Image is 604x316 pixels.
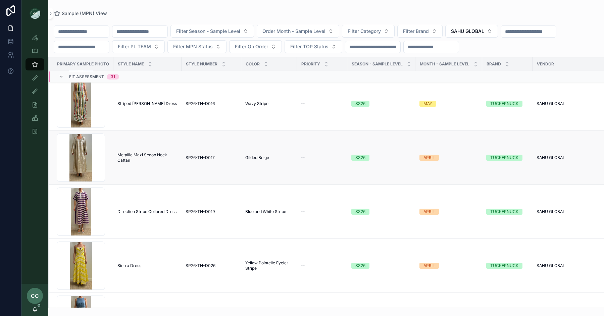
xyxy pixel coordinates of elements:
a: SP26-TN-D019 [186,209,237,214]
span: Vendor [537,61,554,67]
button: Select Button [170,25,254,38]
span: -- [301,155,305,160]
span: Filter Category [348,28,381,35]
button: Select Button [229,40,282,53]
span: Sample (MPN) View [62,10,107,17]
span: SP26-TN-D026 [186,263,215,268]
a: Yellow Pointelle Eyelet Stripe [245,260,293,271]
span: Wavy Stripe [245,101,268,106]
span: Sierra Dress [117,263,141,268]
span: SAHU GLOBAL [537,263,565,268]
div: SS26 [355,155,365,161]
img: App logo [30,8,40,19]
span: Style Number [186,61,217,67]
a: Blue and White Stripe [245,209,293,214]
a: MAY [419,101,478,107]
span: SP26-TN-D016 [186,101,215,106]
span: Filter PL TEAM [118,43,151,50]
a: APRIL [419,155,478,161]
button: Select Button [445,25,498,38]
a: -- [301,155,343,160]
button: Select Button [257,25,339,38]
div: TUCKERNUCK [490,155,518,161]
a: SP26-TN-D017 [186,155,237,160]
div: SS26 [355,209,365,215]
a: Metallic Maxi Scoop Neck Caftan [117,152,178,163]
div: TUCKERNUCK [490,263,518,269]
div: MAY [423,101,432,107]
a: Sample (MPN) View [54,10,107,17]
span: SAHU GLOBAL [537,209,565,214]
a: Gilded Beige [245,155,293,160]
a: TUCKERNUCK [486,263,528,269]
span: SP26-TN-D019 [186,209,215,214]
a: Wavy Stripe [245,101,293,106]
a: SP26-TN-D026 [186,263,237,268]
div: TUCKERNUCK [490,209,518,215]
span: CC [31,292,39,300]
div: APRIL [423,155,435,161]
span: Gilded Beige [245,155,269,160]
a: Sierra Dress [117,263,178,268]
span: SAHU GLOBAL [537,155,565,160]
span: SP26-TN-D017 [186,155,215,160]
span: -- [301,209,305,214]
a: -- [301,101,343,106]
span: Filter On Order [235,43,268,50]
a: SS26 [351,101,411,107]
a: Direction Stripe Collared Dress [117,209,178,214]
button: Select Button [397,25,443,38]
div: SS26 [355,101,365,107]
span: MONTH - SAMPLE LEVEL [420,61,469,67]
a: SS26 [351,209,411,215]
span: PRIORITY [301,61,320,67]
button: Select Button [112,40,165,53]
div: scrollable content [21,27,48,146]
a: -- [301,209,343,214]
span: -- [301,101,305,106]
span: Brand [487,61,501,67]
a: APRIL [419,263,478,269]
a: TUCKERNUCK [486,155,528,161]
button: Select Button [285,40,342,53]
span: Fit Assessment [69,74,104,80]
div: SS26 [355,263,365,269]
span: Color [246,61,260,67]
span: Filter Brand [403,28,429,35]
button: Select Button [342,25,395,38]
span: Order Month - Sample Level [262,28,325,35]
span: SAHU GLOBAL [537,101,565,106]
span: SAHU GLOBAL [451,28,484,35]
a: -- [301,263,343,268]
span: Season - Sample Level [352,61,403,67]
a: Striped [PERSON_NAME] Dress [117,101,178,106]
div: TUCKERNUCK [490,101,518,107]
span: Filter Season - Sample Level [176,28,240,35]
a: TUCKERNUCK [486,209,528,215]
span: Style Name [118,61,144,67]
span: Direction Stripe Collared Dress [117,209,177,214]
div: APRIL [423,263,435,269]
span: Filter TOP Status [290,43,329,50]
span: -- [301,263,305,268]
a: APRIL [419,209,478,215]
a: SS26 [351,263,411,269]
button: Select Button [167,40,226,53]
a: TUCKERNUCK [486,101,528,107]
span: Filter MPN Status [173,43,213,50]
span: PRIMARY SAMPLE PHOTO [57,61,109,67]
span: Blue and White Stripe [245,209,286,214]
a: SS26 [351,155,411,161]
div: 31 [111,74,115,80]
div: APRIL [423,209,435,215]
a: SP26-TN-D016 [186,101,237,106]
